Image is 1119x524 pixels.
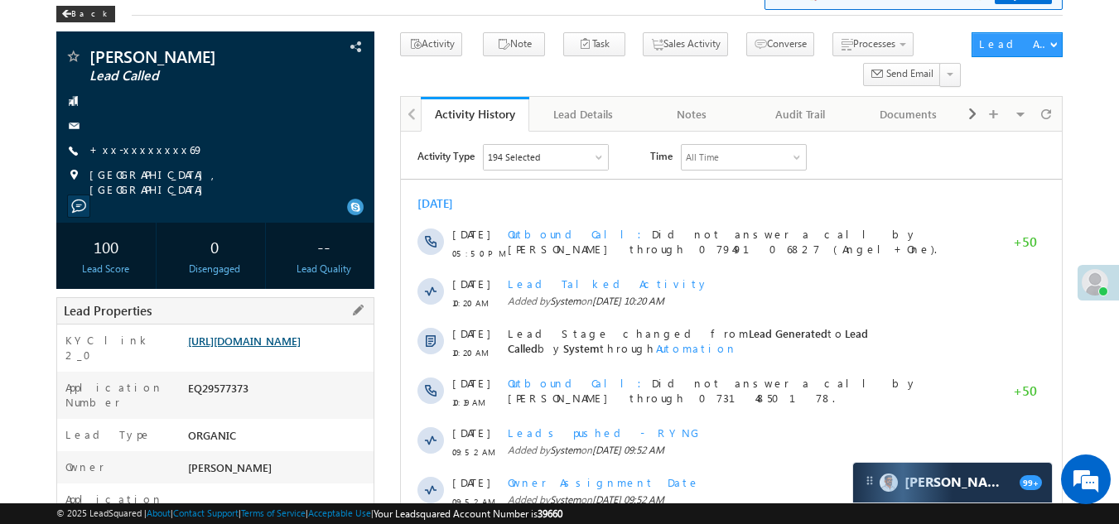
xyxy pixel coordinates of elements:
div: EQ29577373 [184,380,374,403]
label: Owner [65,459,104,474]
div: Chat with us now [86,87,278,108]
span: System [145,408,181,422]
span: Did not answer a call by [PERSON_NAME] through 07314850178. [107,244,517,273]
span: 09:51 AM [51,412,101,427]
span: [DATE] [51,145,89,160]
span: Added by on [107,162,591,177]
textarea: Type your message and hit 'Enter' [22,153,302,392]
a: Activity History [421,97,529,132]
a: Notes [638,97,746,132]
div: [DATE] [17,65,70,79]
span: System [149,362,180,374]
span: +50 [612,103,636,123]
button: Processes [832,32,914,56]
span: 10:20 AM [51,214,101,228]
label: Application Status [65,492,172,522]
span: [PERSON_NAME] [89,48,286,65]
span: Time [249,12,272,37]
div: Minimize live chat window [272,8,311,48]
span: Outbound Call [107,244,251,258]
span: System [308,408,345,422]
button: Converse [746,32,814,56]
span: Carter [904,474,1011,490]
span: +50 [612,252,636,272]
a: Contact Support [173,507,239,518]
a: [URL][DOMAIN_NAME] [188,334,301,348]
span: © 2025 LeadSquared | | | | | [56,506,562,522]
span: Empty [355,443,387,457]
div: 0 [169,231,261,262]
span: 12:14 AM [51,462,101,477]
img: carter-drag [863,474,876,488]
span: System [162,209,199,224]
span: organic [404,443,441,457]
span: Your Leadsquared Account Number is [374,507,562,520]
span: [DATE] 10:20 AM [191,163,263,175]
span: Lead Stage changed from to by through [107,195,467,224]
div: Lead Details [543,104,623,124]
span: Lead Properties [64,302,152,319]
img: d_60004797649_company_0_60004797649 [28,87,70,108]
span: 39660 [538,507,562,520]
div: Audit Trail [760,104,840,124]
span: System [149,312,180,324]
div: Lead Score [60,262,152,276]
div: Sales Activity,Email Bounced,Email Link Clicked,Email Marked Spam,Email Opened & 189 more.. [83,13,207,38]
a: +xx-xxxxxxxx69 [89,142,204,156]
span: Lead Source changed from to by . [107,443,506,457]
a: Terms of Service [241,507,306,518]
div: Lead Actions [979,36,1049,51]
span: Outbound Call [107,95,251,109]
span: System [467,443,504,457]
a: Lead Details [529,97,638,132]
span: Lead Talked Activity [107,145,308,159]
a: Audit Trail [746,97,855,132]
span: Owner Assignment Date [107,344,299,358]
span: [DATE] 09:52 AM [191,362,263,374]
span: [DATE] [51,244,89,259]
span: [DATE] [51,393,89,408]
button: Activity [400,32,462,56]
button: Note [483,32,545,56]
span: [DATE] [51,443,89,458]
label: KYC link 2_0 [65,333,172,363]
span: [PERSON_NAME] [199,408,282,422]
span: 10:19 AM [51,263,101,278]
span: [GEOGRAPHIC_DATA], [GEOGRAPHIC_DATA] [89,167,346,197]
span: Leads pushed - RYNG [107,294,299,308]
span: Activity Type [17,12,74,37]
div: Activity History [433,106,517,122]
span: [DATE] [51,294,89,309]
span: Lead Called [107,195,467,224]
div: Lead Quality [277,262,369,276]
span: Added by on [107,361,591,376]
em: Start Chat [225,406,301,429]
div: ORGANIC [184,427,374,450]
span: Did not answer a call by [PERSON_NAME] through 07949106827 (Angel+One). [107,95,536,124]
div: All Time [285,18,318,33]
button: Lead Actions [972,32,1063,57]
div: carter-dragCarter[PERSON_NAME]99+ [852,462,1053,503]
span: 05:50 PM [51,114,101,129]
button: Task [563,32,625,56]
span: [DATE] [51,344,89,358]
label: Application Number [65,380,172,410]
span: Lead Owner changed from to by through . [107,393,485,422]
span: [DATE] [51,95,89,110]
span: System [149,163,180,175]
button: Sales Activity [643,32,728,56]
div: Documents [868,104,948,124]
span: [DATE] [51,195,89,209]
span: Automation [255,209,336,224]
div: Back [56,6,115,22]
span: [DATE] 09:52 AM [191,312,263,324]
span: 09:52 AM [51,363,101,377]
span: [PERSON_NAME] [188,460,272,474]
span: 09:52 AM [51,313,101,328]
img: Carter [880,474,898,492]
a: Documents [855,97,963,132]
a: About [147,507,171,518]
div: 100 [60,231,152,262]
span: Automation [401,408,482,422]
label: Lead Type [65,427,152,442]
